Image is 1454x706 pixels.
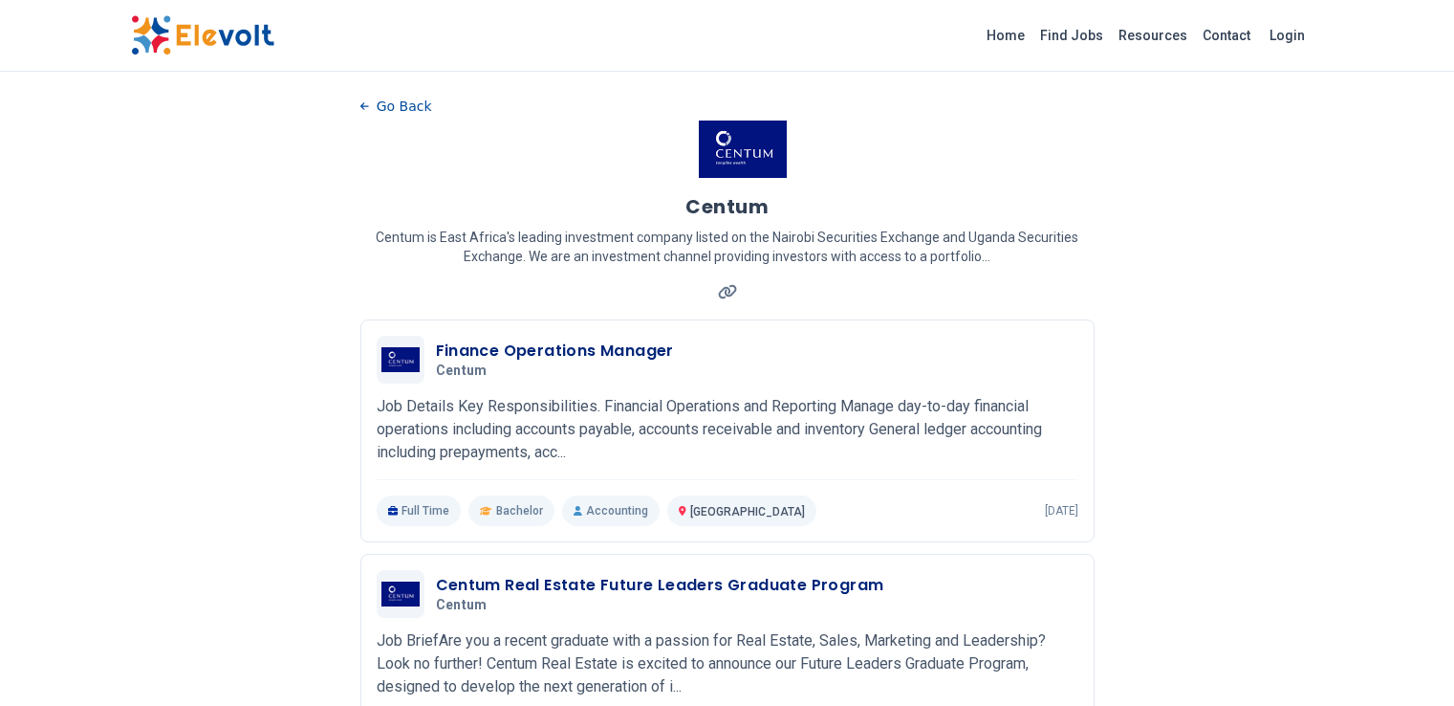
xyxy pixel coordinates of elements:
a: Contact [1195,20,1258,51]
h3: Centum Real Estate Future Leaders Graduate Program [436,574,884,597]
p: Job BriefAre you a recent graduate with a passion for Real Estate, Sales, Marketing and Leadershi... [377,629,1078,698]
p: Full Time [377,496,462,526]
h1: Centum [685,193,769,220]
button: Go Back [360,92,432,121]
p: Accounting [562,496,660,526]
a: Home [979,20,1032,51]
img: Centum [381,582,420,607]
img: Centum [381,347,420,372]
a: Find Jobs [1032,20,1111,51]
span: Centum [436,597,488,614]
h3: Finance Operations Manager [436,340,674,363]
iframe: Advertisement [131,92,368,666]
span: Centum [436,363,488,380]
p: [DATE] [1045,503,1078,518]
img: Elevolt [131,15,274,55]
p: Centum is East Africa's leading investment company listed on the Nairobi Securities Exchange and ... [360,228,1095,266]
span: [GEOGRAPHIC_DATA] [690,505,805,518]
a: CentumFinance Operations ManagerCentumJob Details Key Responsibilities. Financial Operations and ... [377,336,1078,526]
img: Centum [699,121,787,178]
iframe: Advertisement [1125,92,1362,666]
span: Bachelor [496,503,543,518]
p: Job Details Key Responsibilities. Financial Operations and Reporting Manage day-to-day financial ... [377,395,1078,464]
a: Login [1258,16,1316,55]
a: Resources [1111,20,1195,51]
